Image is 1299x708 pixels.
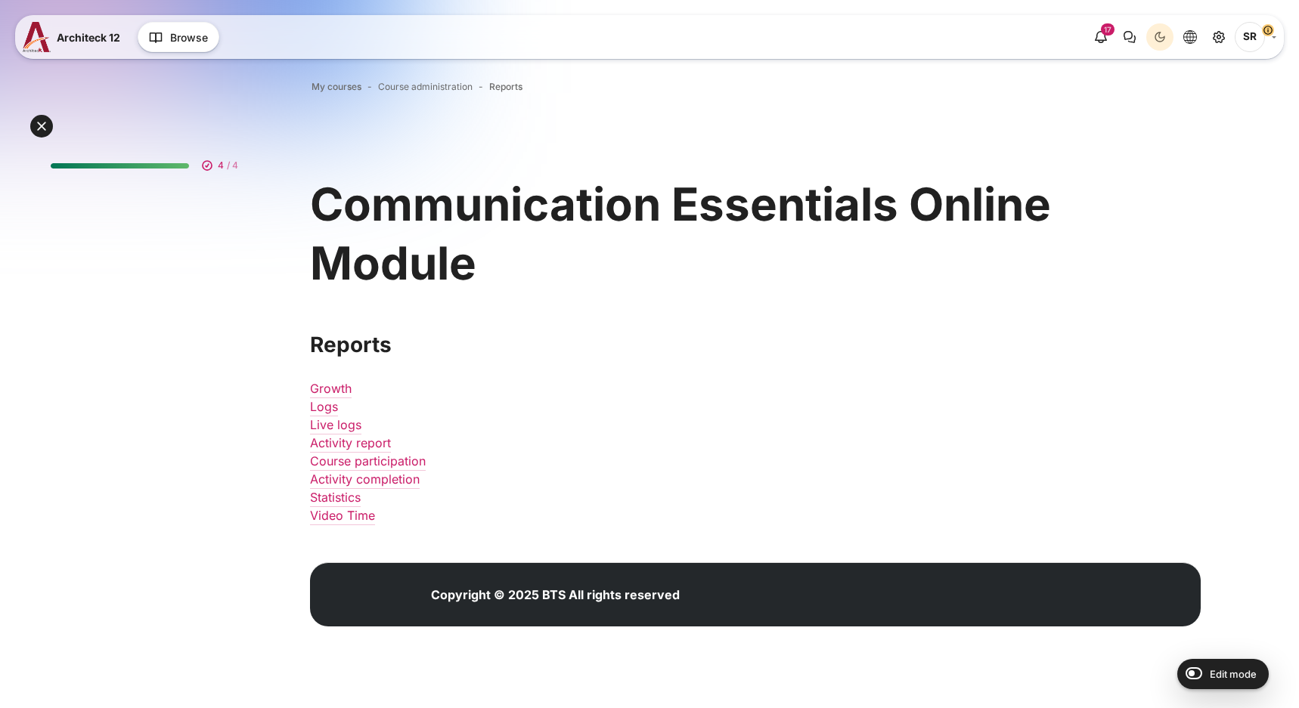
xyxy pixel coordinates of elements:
[310,175,1201,292] h1: Communication Essentials Online Module
[1235,22,1265,52] span: Songklod Riraroengjaratsaeng
[312,80,361,94] a: My courses
[1101,23,1115,36] div: 17
[39,143,256,181] a: 4 / 4
[23,22,126,52] a: A12 A12 Architeck 12
[310,453,426,468] a: Course participation
[1205,23,1232,51] a: Site administration
[51,163,189,168] div: 100%
[23,22,51,52] img: A12
[1116,23,1143,51] button: There are 0 unread conversations
[378,80,473,94] span: Course administration
[310,77,1201,97] nav: Navigation bar
[431,587,680,602] strong: Copyright © 2025 BTS All rights reserved
[57,29,120,45] span: Architeck 12
[218,159,224,172] span: 4
[1177,23,1204,51] button: Languages
[1146,23,1173,51] button: Light Mode Dark Mode
[310,331,1201,358] h2: Reports
[310,399,338,414] a: Logs
[310,490,361,505] a: Statistics
[1149,26,1171,48] div: Dark Mode
[310,161,1201,540] section: Content
[227,159,238,172] span: / 4
[489,80,522,94] a: Reports
[1210,668,1257,680] span: Edit mode
[310,471,420,487] a: Activity completion
[310,417,361,432] a: Live logs
[310,435,391,450] a: Activity report
[138,22,219,52] button: Browse
[1087,23,1115,51] div: Show notification window with 17 new notifications
[1235,22,1276,52] a: User menu
[170,29,208,45] span: Browse
[310,508,375,523] a: Video Time
[310,381,352,396] a: Growth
